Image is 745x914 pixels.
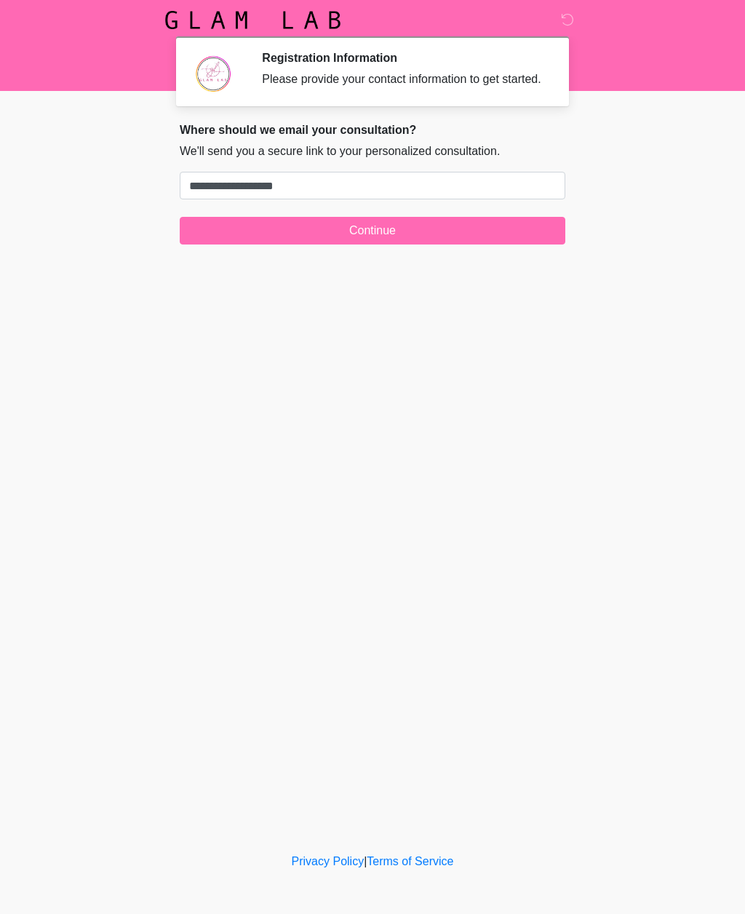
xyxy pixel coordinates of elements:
[364,855,367,867] a: |
[262,71,543,88] div: Please provide your contact information to get started.
[180,217,565,245] button: Continue
[180,123,565,137] h2: Where should we email your consultation?
[367,855,453,867] a: Terms of Service
[292,855,364,867] a: Privacy Policy
[180,143,565,160] p: We'll send you a secure link to your personalized consultation.
[262,51,543,65] h2: Registration Information
[165,11,340,29] img: Glam Lab Logo
[191,51,234,95] img: Agent Avatar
